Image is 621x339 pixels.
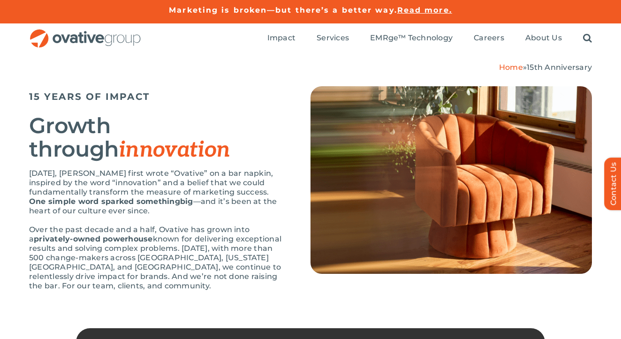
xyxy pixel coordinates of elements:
[34,234,152,243] span: privately-owned powerhouse
[267,33,295,43] span: Impact
[29,28,142,37] a: OG_Full_horizontal_RGB
[267,33,295,44] a: Impact
[499,63,523,72] a: Home
[29,234,281,290] span: known for delivering exceptional results and solving complex problems. [DATE], with more than 500...
[148,206,150,215] span: .
[267,23,592,53] nav: Menu
[499,63,592,72] span: »
[180,197,193,206] span: big
[29,197,277,215] span: —and it’s been at the heart of our culture ever since
[397,6,452,15] a: Read more.
[169,6,397,15] a: Marketing is broken—but there’s a better way.
[29,169,273,196] span: [DATE], [PERSON_NAME] first wrote “Ovative” on a bar napkin, inspired by the word “innovation” an...
[310,86,592,274] img: Chair
[527,63,592,72] span: 15th Anniversary
[29,114,287,162] h2: Growth through
[29,197,180,206] span: One simple word sparked something
[525,33,562,44] a: About Us
[317,33,349,43] span: Services
[474,33,504,44] a: Careers
[29,91,287,102] h5: 15 YEARS OF IMPACT
[119,137,230,163] span: innovation
[317,33,349,44] a: Services
[525,33,562,43] span: About Us
[370,33,453,43] span: EMRge™ Technology
[474,33,504,43] span: Careers
[583,33,592,44] a: Search
[29,225,250,243] span: Over the past decade and a half, Ovative has grown into a
[370,33,453,44] a: EMRge™ Technology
